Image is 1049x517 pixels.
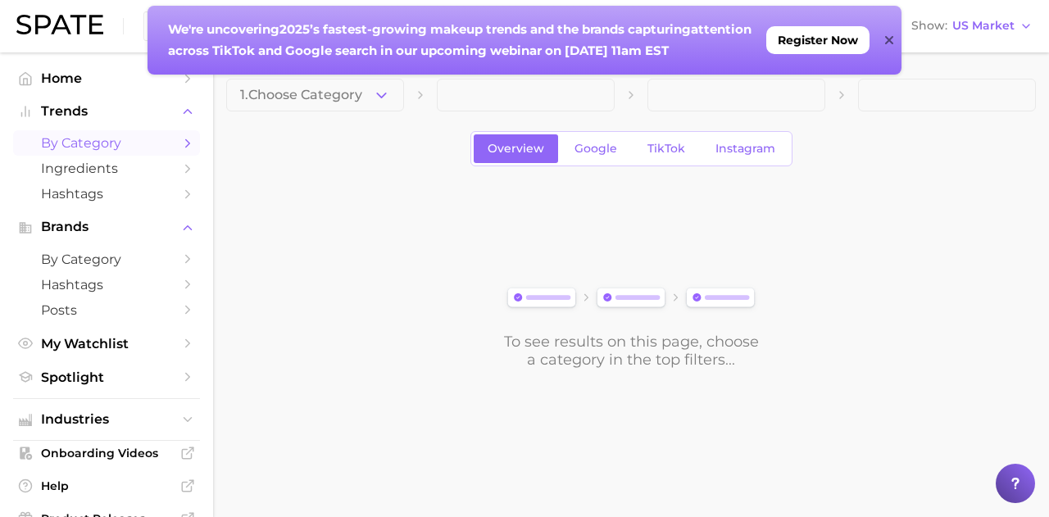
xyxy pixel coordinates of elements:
[911,21,947,30] span: Show
[13,130,200,156] a: by Category
[474,134,558,163] a: Overview
[13,181,200,206] a: Hashtags
[952,21,1015,30] span: US Market
[488,142,544,156] span: Overview
[502,284,760,313] img: svg%3e
[13,156,200,181] a: Ingredients
[41,277,172,293] span: Hashtags
[41,135,172,151] span: by Category
[13,331,200,356] a: My Watchlist
[13,407,200,432] button: Industries
[41,446,172,460] span: Onboarding Videos
[702,134,789,163] a: Instagram
[13,66,200,91] a: Home
[41,370,172,385] span: Spotlight
[41,104,172,119] span: Trends
[41,186,172,202] span: Hashtags
[13,474,200,498] a: Help
[41,478,172,493] span: Help
[647,142,685,156] span: TikTok
[226,79,404,111] button: 1.Choose Category
[13,215,200,239] button: Brands
[41,412,172,427] span: Industries
[41,161,172,176] span: Ingredients
[13,297,200,323] a: Posts
[715,142,775,156] span: Instagram
[574,142,617,156] span: Google
[41,336,172,351] span: My Watchlist
[13,247,200,272] a: by Category
[16,15,103,34] img: SPATE
[13,272,200,297] a: Hashtags
[41,252,172,267] span: by Category
[502,333,760,369] div: To see results on this page, choose a category in the top filters...
[41,302,172,318] span: Posts
[633,134,699,163] a: TikTok
[561,134,631,163] a: Google
[907,16,1037,37] button: ShowUS Market
[41,220,172,234] span: Brands
[240,88,362,102] span: 1. Choose Category
[41,70,172,86] span: Home
[13,99,200,124] button: Trends
[13,441,200,465] a: Onboarding Videos
[13,365,200,390] a: Spotlight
